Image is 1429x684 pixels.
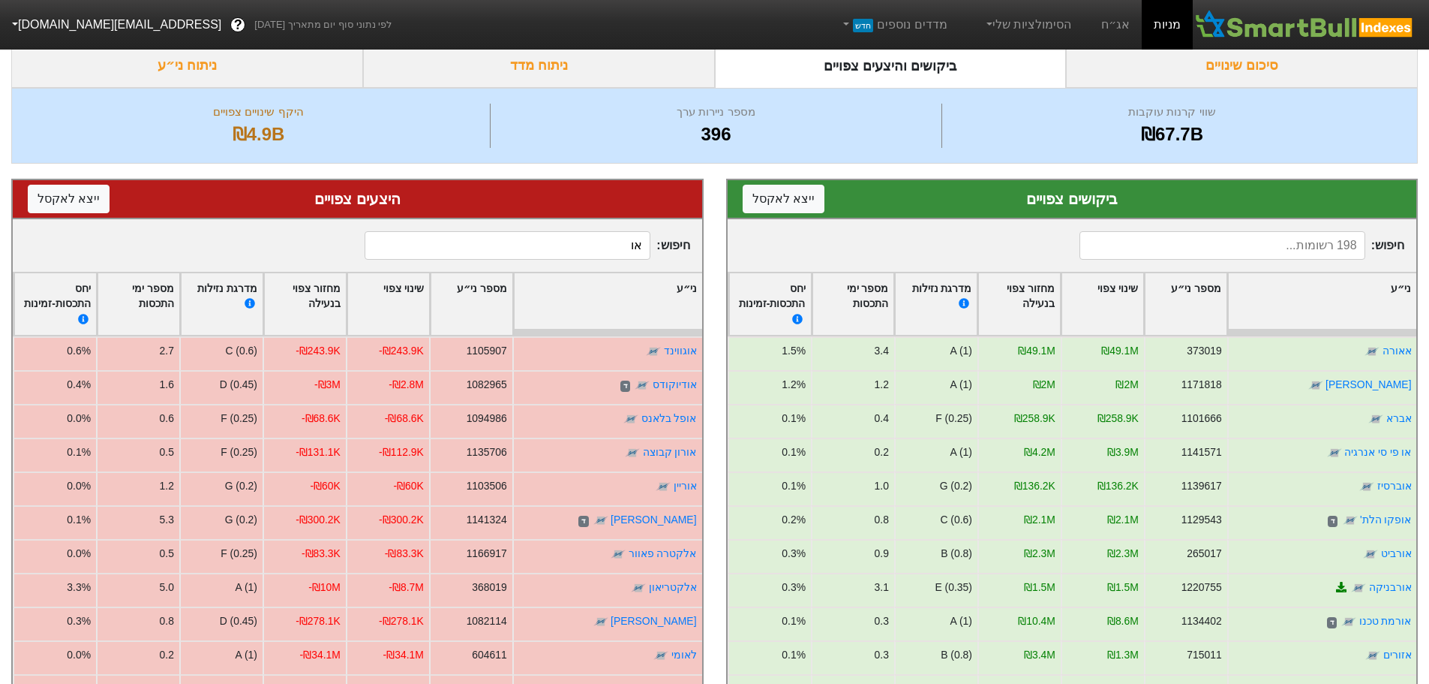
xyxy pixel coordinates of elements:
[494,121,938,148] div: 396
[1032,377,1055,393] div: ₪2M
[1023,580,1055,595] div: ₪1.5M
[379,343,424,359] div: -₪243.9K
[472,580,506,595] div: 368019
[1079,231,1365,260] input: 198 רשומות...
[1368,412,1383,427] img: tase link
[782,580,806,595] div: 0.3%
[629,547,697,559] a: אלקטרה פאוור
[1382,345,1411,357] a: אאורה
[782,613,806,629] div: 0.1%
[379,444,424,460] div: -₪112.9K
[296,343,341,359] div: -₪243.9K
[221,546,257,562] div: F (0.25)
[67,377,91,393] div: 0.4%
[160,411,174,426] div: 0.6
[782,343,806,359] div: 1.5%
[782,546,806,562] div: 0.3%
[812,273,894,336] div: Toggle SortBy
[1328,516,1337,528] span: ד
[347,273,429,336] div: Toggle SortBy
[1023,647,1055,663] div: ₪3.4M
[67,580,91,595] div: 3.3%
[67,444,91,460] div: 0.1%
[300,647,341,663] div: -₪34.1M
[160,478,174,494] div: 1.2
[734,281,806,328] div: יחס התכסות-זמינות
[1359,480,1374,495] img: tase link
[1023,444,1055,460] div: ₪4.2M
[160,580,174,595] div: 5.0
[1181,580,1221,595] div: 1220755
[649,581,697,593] a: אלקטריאון
[656,480,671,495] img: tase link
[467,343,507,359] div: 1105907
[1106,444,1138,460] div: ₪3.9M
[1061,273,1143,336] div: Toggle SortBy
[941,647,972,663] div: B (0.8)
[431,273,512,336] div: Toggle SortBy
[160,613,174,629] div: 0.8
[385,546,424,562] div: -₪83.3K
[160,444,174,460] div: 0.5
[1326,446,1341,461] img: tase link
[1106,512,1138,528] div: ₪2.1M
[782,377,806,393] div: 1.2%
[302,546,341,562] div: -₪83.3K
[1145,273,1226,336] div: Toggle SortBy
[1358,615,1411,627] a: אורמת טכנו
[782,512,806,528] div: 0.2%
[98,273,179,336] div: Toggle SortBy
[31,121,486,148] div: ₪4.9B
[782,478,806,494] div: 0.1%
[296,444,341,460] div: -₪131.1K
[935,580,971,595] div: E (0.35)
[467,444,507,460] div: 1135706
[1326,617,1336,629] span: ד
[302,411,341,426] div: -₪68.6K
[467,478,507,494] div: 1103506
[472,647,506,663] div: 604611
[620,381,630,393] span: ד
[1101,343,1139,359] div: ₪49.1M
[935,411,972,426] div: F (0.25)
[383,647,424,663] div: -₪34.1M
[1385,412,1411,424] a: אברא
[31,104,486,121] div: היקף שינויים צפויים
[264,273,346,336] div: Toggle SortBy
[1106,647,1138,663] div: ₪1.3M
[578,516,588,528] span: ד
[67,613,91,629] div: 0.3%
[385,411,424,426] div: -₪68.6K
[221,444,257,460] div: F (0.25)
[220,613,257,629] div: D (0.45)
[611,615,696,627] a: [PERSON_NAME]
[874,411,888,426] div: 0.4
[715,44,1067,88] div: ביקושים והיצעים צפויים
[950,377,971,393] div: A (1)
[389,377,424,393] div: -₪2.8M
[365,231,689,260] span: חיפוש :
[941,546,972,562] div: B (0.8)
[160,512,174,528] div: 5.3
[1181,512,1221,528] div: 1129543
[874,580,888,595] div: 3.1
[254,17,392,32] span: לפי נתוני סוף יום מתאריך [DATE]
[874,613,888,629] div: 0.3
[160,343,174,359] div: 2.7
[11,44,363,88] div: ניתוח ני״ע
[834,10,953,40] a: מדדים נוספיםחדש
[1187,546,1221,562] div: 265017
[874,647,888,663] div: 0.3
[743,185,824,213] button: ייצא לאקסל
[1097,478,1138,494] div: ₪136.2K
[67,647,91,663] div: 0.0%
[467,377,507,393] div: 1082965
[874,512,888,528] div: 0.8
[674,480,697,492] a: אוריין
[28,185,110,213] button: ייצא לאקסל
[950,343,971,359] div: A (1)
[729,273,811,336] div: Toggle SortBy
[467,546,507,562] div: 1166917
[874,377,888,393] div: 1.2
[1343,446,1411,458] a: או פי סי אנרגיה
